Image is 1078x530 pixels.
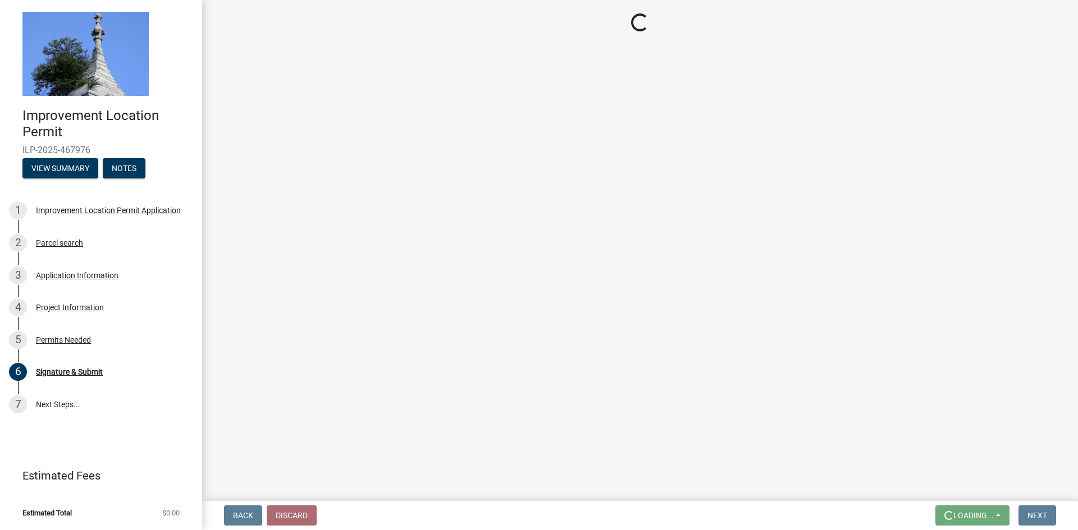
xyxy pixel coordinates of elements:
[36,206,181,214] div: Improvement Location Permit Application
[103,158,145,178] button: Notes
[22,12,149,96] img: Decatur County, Indiana
[162,509,180,517] span: $0.00
[36,336,91,344] div: Permits Needed
[935,505,1010,526] button: Loading...
[22,509,72,517] span: Estimated Total
[9,266,27,284] div: 3
[233,511,253,520] span: Back
[22,145,180,155] span: ILP-2025-467976
[9,464,184,487] a: Estimated Fees
[22,108,193,140] h4: Improvement Location Permit
[36,368,103,376] div: Signature & Submit
[22,158,98,178] button: View Summary
[36,239,83,247] div: Parcel search
[953,511,994,520] span: Loading...
[36,271,118,279] div: Application Information
[267,505,317,526] button: Discard
[9,234,27,252] div: 2
[103,164,145,173] wm-modal-confirm: Notes
[9,331,27,349] div: 5
[1018,505,1056,526] button: Next
[22,164,98,173] wm-modal-confirm: Summary
[9,298,27,316] div: 4
[1027,511,1047,520] span: Next
[9,395,27,413] div: 7
[9,363,27,381] div: 6
[36,303,104,311] div: Project Information
[9,201,27,219] div: 1
[224,505,262,526] button: Back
